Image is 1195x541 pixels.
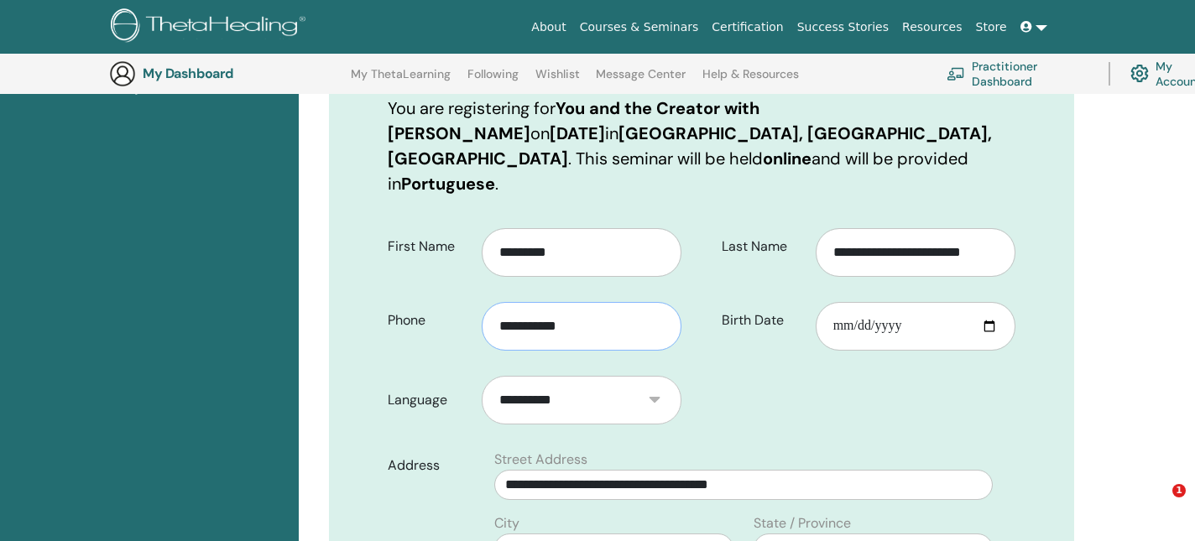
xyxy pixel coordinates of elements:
h3: My Dashboard [143,65,310,81]
b: Portuguese [401,173,495,195]
label: State / Province [754,513,851,533]
b: [DATE] [550,122,605,144]
a: Success Stories [791,12,895,43]
label: Last Name [709,231,816,263]
a: Wishlist [535,67,580,94]
a: My ThetaLearning [351,67,451,94]
a: Help & Resources [702,67,799,94]
a: Store [969,12,1014,43]
a: About [524,12,572,43]
b: You and the Creator with [PERSON_NAME] [388,97,759,144]
a: Courses & Seminars [573,12,706,43]
a: Resources [895,12,969,43]
span: 1 [1172,484,1186,497]
label: Birth Date [709,304,816,336]
a: Practitioner Dashboard [947,55,1088,92]
b: [GEOGRAPHIC_DATA], [GEOGRAPHIC_DATA], [GEOGRAPHIC_DATA] [388,122,992,169]
a: Following [467,67,519,94]
a: Certification [705,12,790,43]
img: generic-user-icon.jpg [109,60,136,87]
iframe: Intercom live chat [1138,484,1178,524]
img: logo.png [111,8,311,46]
a: Message Center [596,67,686,94]
b: online [763,148,811,169]
label: City [494,513,519,533]
label: First Name [375,231,482,263]
img: cog.svg [1130,60,1149,86]
label: Address [375,450,484,481]
label: Phone [375,304,482,336]
label: Language [375,384,482,416]
img: chalkboard-teacher.svg [947,67,965,81]
p: You are registering for on in . This seminar will be held and will be provided in . [388,96,1015,196]
label: Street Address [494,450,587,470]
